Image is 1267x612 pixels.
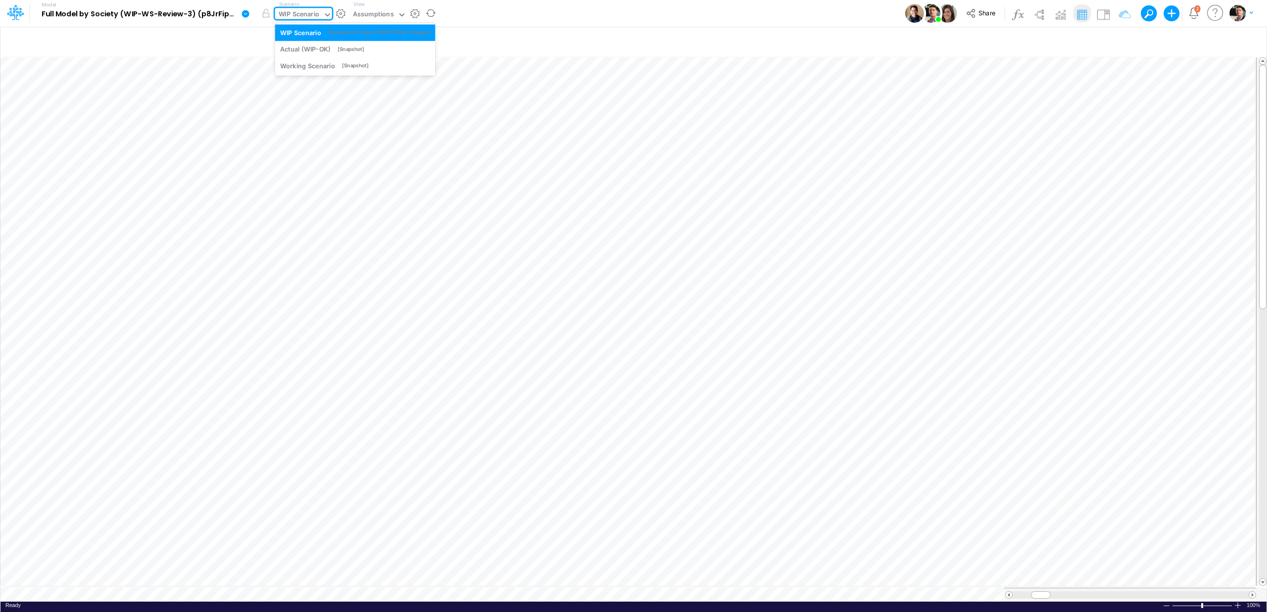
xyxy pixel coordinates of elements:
div: WIP Scenario [279,9,320,21]
div: Scenario for Project 0001 FS P&L Changes [329,29,430,36]
label: Scenario [279,0,299,8]
div: 2 unread items [1196,6,1199,11]
input: Type a title here [9,31,1051,51]
img: User Image Icon [938,4,957,23]
label: View [353,0,365,8]
div: WIP Scenario [280,28,321,37]
button: Share [961,6,1002,21]
b: Full Model by Society (WIP-WS-Review-3) (p8JrFipGveTU7I_vk960F.EPc.b3Teyw) [DATE]T16:40:57UTC [42,10,238,19]
div: [Snapshot] [342,62,368,69]
img: User Image Icon [922,4,940,23]
div: Working Scenario [280,61,335,70]
div: Zoom [1172,602,1234,609]
div: Zoom Out [1163,602,1170,610]
div: Zoom In [1234,602,1242,609]
div: Zoom level [1247,602,1262,609]
label: Model [42,2,56,8]
div: [Snapshot] [338,46,364,53]
div: In Ready mode [5,602,21,609]
span: Share [978,9,995,16]
span: Ready [5,602,21,608]
div: Zoom [1201,603,1203,608]
div: Actual (WIP-OK) [280,45,331,54]
a: Notifications [1188,7,1200,19]
div: Assumptions [353,9,394,21]
img: User Image Icon [905,4,924,23]
span: 100% [1247,602,1262,609]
